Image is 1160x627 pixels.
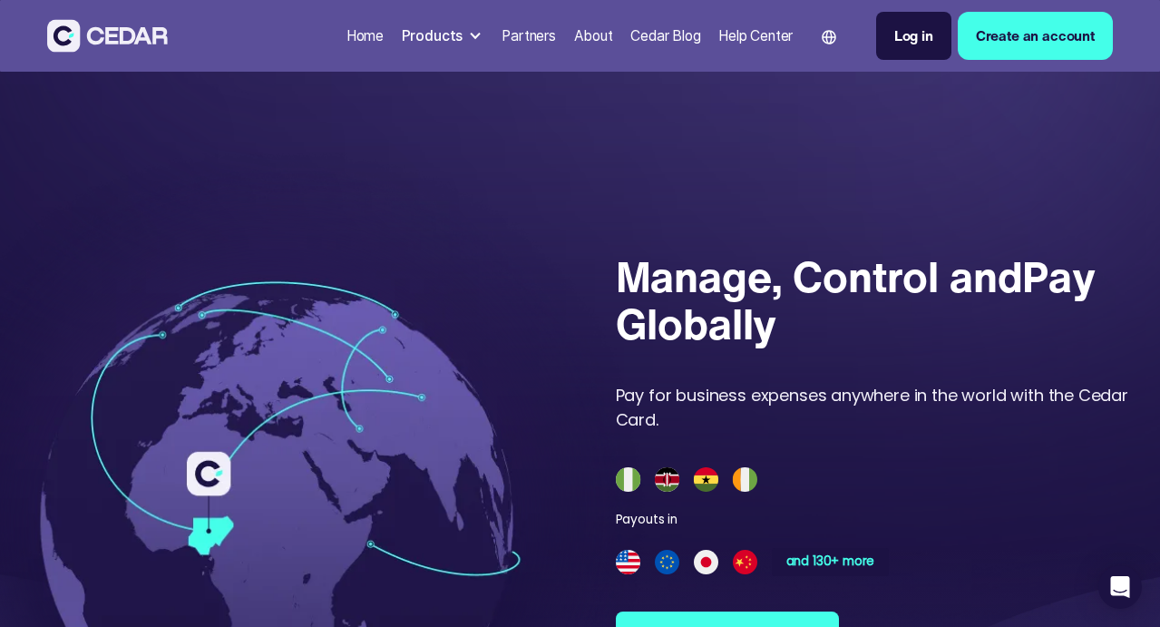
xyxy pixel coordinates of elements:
[616,253,1131,347] div: Manage, Control and
[495,16,563,56] a: Partners
[574,25,613,47] div: About
[502,25,556,47] div: Partners
[616,467,758,492] img: African countries logo
[894,25,933,47] div: Log in
[346,25,384,47] div: Home
[630,25,700,47] div: Cedar Blog
[402,25,463,47] div: Products
[339,16,391,56] a: Home
[567,16,620,56] a: About
[718,25,793,47] div: Help Center
[958,12,1113,61] a: Create an account
[616,511,677,529] div: Payouts in
[786,555,875,568] div: and 130+ more
[711,16,800,56] a: Help Center
[616,383,1131,432] div: Pay for business expenses anywhere in the world with the Cedar Card.
[1098,565,1142,609] div: Open Intercom Messenger
[822,30,836,44] img: world icon
[616,245,1096,355] span: Pay Globally
[876,12,951,61] a: Log in
[623,16,707,56] a: Cedar Blog
[395,18,492,54] div: Products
